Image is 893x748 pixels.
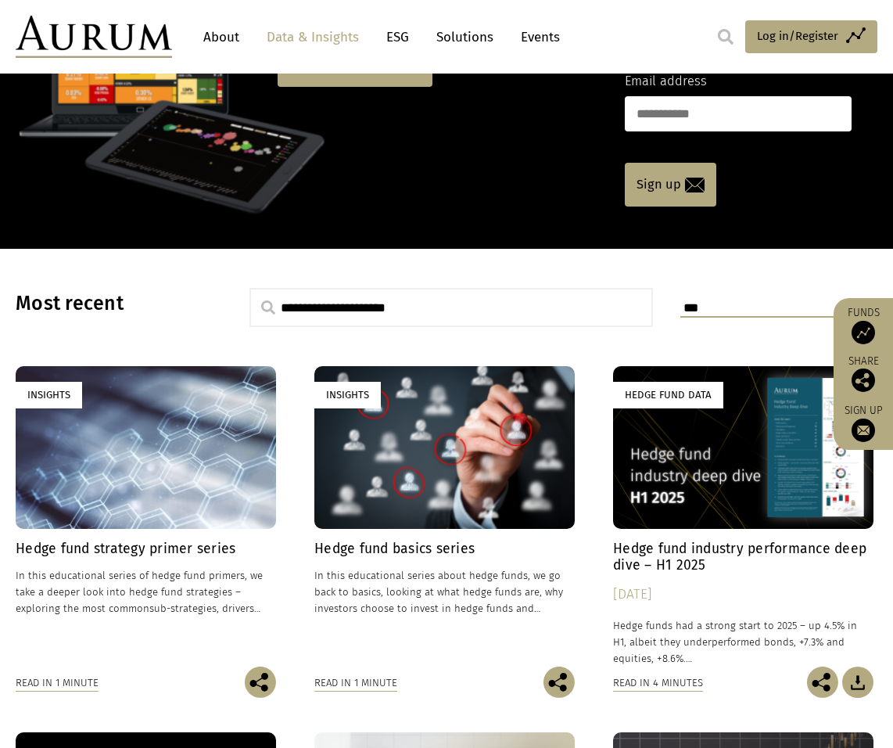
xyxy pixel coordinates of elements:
[757,27,838,45] span: Log in/Register
[314,567,575,617] p: In this educational series about hedge funds, we go back to basics, looking at what hedge funds a...
[852,419,875,442] img: Sign up to our newsletter
[314,382,381,408] div: Insights
[613,584,873,606] div: [DATE]
[613,674,703,692] div: Read in 4 minutes
[841,306,885,344] a: Funds
[16,567,276,617] p: In this educational series of hedge fund primers, we take a deeper look into hedge fund strategie...
[16,16,172,58] img: Aurum
[259,23,367,52] a: Data & Insights
[685,178,705,192] img: email-icon
[245,667,276,698] img: Share this post
[16,674,99,692] div: Read in 1 minute
[543,667,575,698] img: Share this post
[613,541,873,574] h4: Hedge fund industry performance deep dive – H1 2025
[314,541,575,557] h4: Hedge fund basics series
[852,369,875,392] img: Share this post
[625,163,716,207] a: Sign up
[613,366,873,667] a: Hedge Fund Data Hedge fund industry performance deep dive – H1 2025 [DATE] Hedge funds had a stro...
[149,602,217,614] span: sub-strategies
[513,23,560,52] a: Events
[807,667,838,698] img: Share this post
[378,23,417,52] a: ESG
[745,20,877,53] a: Log in/Register
[314,366,575,667] a: Insights Hedge fund basics series In this educational series about hedge funds, we go back to bas...
[625,71,707,92] label: Email address
[841,356,885,392] div: Share
[16,366,276,667] a: Insights Hedge fund strategy primer series In this educational series of hedge fund primers, we t...
[16,292,211,315] h3: Most recent
[842,667,873,698] img: Download Article
[261,300,275,315] img: search.svg
[195,23,247,52] a: About
[16,382,82,408] div: Insights
[613,617,873,667] p: Hedge funds had a strong start to 2025 – up 4.5% in H1, albeit they underperformed bonds, +7.3% a...
[16,541,276,557] h4: Hedge fund strategy primer series
[718,29,733,45] img: search.svg
[429,23,501,52] a: Solutions
[852,321,875,344] img: Access Funds
[841,404,885,442] a: Sign up
[314,674,397,692] div: Read in 1 minute
[613,382,723,408] div: Hedge Fund Data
